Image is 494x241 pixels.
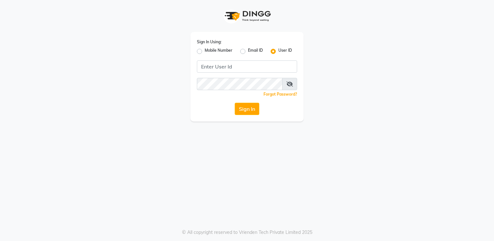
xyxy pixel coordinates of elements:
[197,78,283,90] input: Username
[197,60,297,73] input: Username
[221,6,273,26] img: logo1.svg
[197,39,221,45] label: Sign In Using:
[205,47,232,55] label: Mobile Number
[235,103,259,115] button: Sign In
[248,47,263,55] label: Email ID
[263,92,297,97] a: Forgot Password?
[278,47,292,55] label: User ID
